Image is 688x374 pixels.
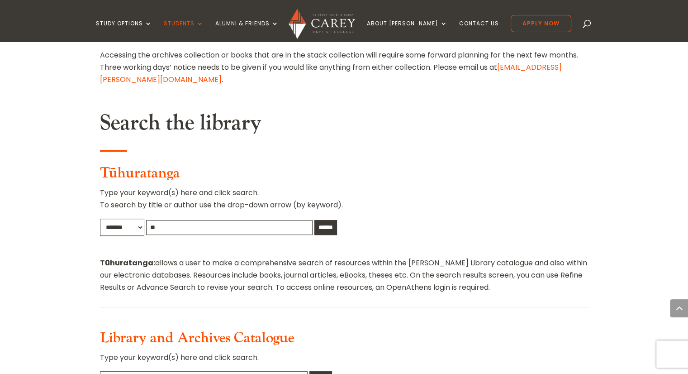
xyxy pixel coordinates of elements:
[100,330,588,351] h3: Library and Archives Catalogue
[96,20,152,42] a: Study Options
[100,165,588,187] h3: Tūhuratanga
[289,9,355,39] img: Carey Baptist College
[215,20,279,42] a: Alumni & Friends
[100,257,588,294] p: allows a user to make a comprehensive search of resources within the [PERSON_NAME] Library catalo...
[459,20,499,42] a: Contact Us
[100,351,588,371] p: Type your keyword(s) here and click search.
[367,20,447,42] a: About [PERSON_NAME]
[100,258,155,268] strong: Tūhuratanga:
[164,20,204,42] a: Students
[100,49,588,86] p: Accessing the archives collection or books that are in the stack collection will require some for...
[511,15,571,32] a: Apply Now
[100,187,588,218] p: Type your keyword(s) here and click search. To search by title or author use the drop-down arrow ...
[100,110,588,141] h2: Search the library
